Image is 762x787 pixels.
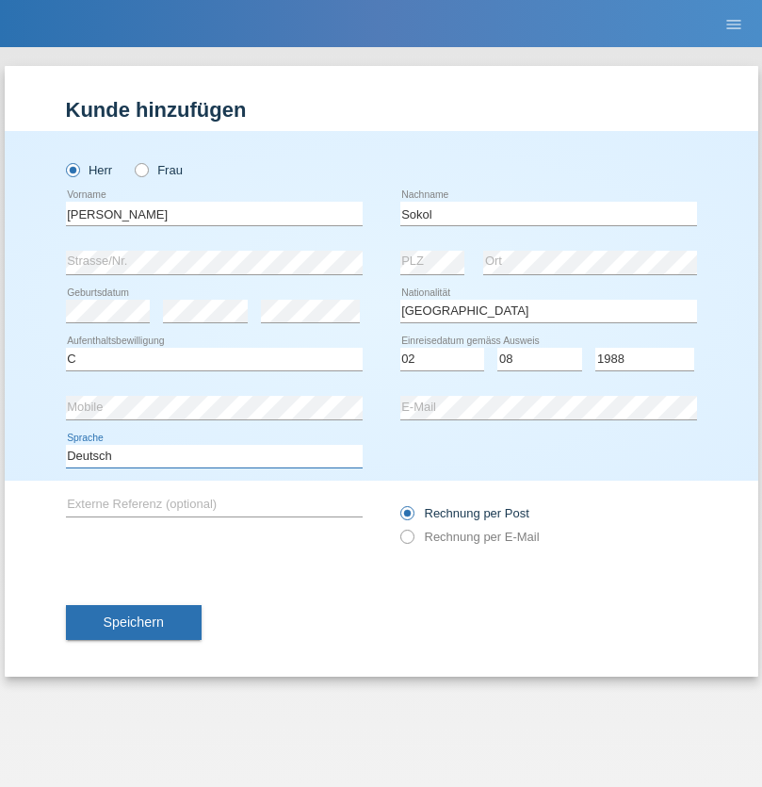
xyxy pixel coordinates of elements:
label: Rechnung per E-Mail [400,530,540,544]
label: Herr [66,163,113,177]
input: Rechnung per Post [400,506,413,530]
a: menu [715,18,753,29]
input: Herr [66,163,78,175]
span: Speichern [104,615,164,630]
label: Rechnung per Post [400,506,529,520]
label: Frau [135,163,183,177]
button: Speichern [66,605,202,641]
input: Frau [135,163,147,175]
i: menu [724,15,743,34]
input: Rechnung per E-Mail [400,530,413,553]
h1: Kunde hinzufügen [66,98,697,122]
